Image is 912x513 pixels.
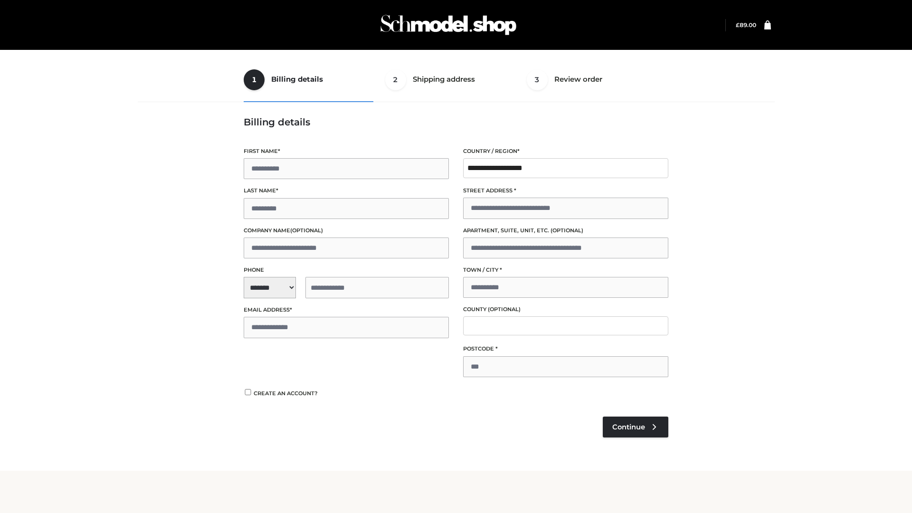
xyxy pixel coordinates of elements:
[254,390,318,397] span: Create an account?
[463,226,668,235] label: Apartment, suite, unit, etc.
[463,186,668,195] label: Street address
[612,423,645,431] span: Continue
[244,389,252,395] input: Create an account?
[377,6,520,44] img: Schmodel Admin 964
[488,306,521,313] span: (optional)
[290,227,323,234] span: (optional)
[736,21,740,28] span: £
[244,305,449,314] label: Email address
[551,227,583,234] span: (optional)
[244,147,449,156] label: First name
[244,116,668,128] h3: Billing details
[463,305,668,314] label: County
[463,266,668,275] label: Town / City
[736,21,756,28] bdi: 89.00
[244,266,449,275] label: Phone
[736,21,756,28] a: £89.00
[244,186,449,195] label: Last name
[463,344,668,353] label: Postcode
[603,417,668,437] a: Continue
[244,226,449,235] label: Company name
[463,147,668,156] label: Country / Region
